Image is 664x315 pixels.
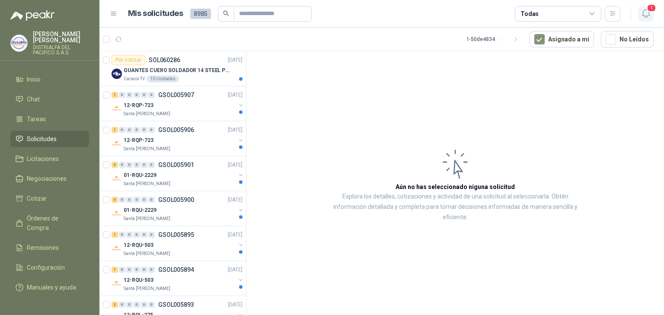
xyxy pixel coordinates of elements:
a: Negociaciones [10,170,89,187]
div: 1 [112,267,118,273]
p: GSOL005893 [158,302,194,308]
p: Santa [PERSON_NAME] [124,250,170,257]
p: GSOL005900 [158,197,194,203]
p: Caracol TV [124,76,145,82]
span: Licitaciones [27,154,59,164]
div: 0 [119,232,125,238]
a: 1 0 0 0 0 0 GSOL005907[DATE] Company Logo12-RQP-723Santa [PERSON_NAME] [112,90,244,117]
span: 1 [647,4,656,12]
div: 0 [126,267,133,273]
p: GSOL005907 [158,92,194,98]
img: Company Logo [112,208,122,219]
p: Santa [PERSON_NAME] [124,110,170,117]
div: 0 [126,127,133,133]
a: 3 0 0 0 0 0 GSOL005901[DATE] Company Logo01-RQU-2229Santa [PERSON_NAME] [112,160,244,187]
p: Santa [PERSON_NAME] [124,180,170,187]
div: 1 - 50 de 4834 [466,32,523,46]
img: Logo peakr [10,10,54,21]
span: Tareas [27,114,46,124]
p: GUANTES CUERO SOLDADOR 14 STEEL PRO SAFE(ADJUNTO FICHA TECNIC) [124,66,231,75]
a: Licitaciones [10,151,89,167]
div: 0 [148,302,155,308]
a: Cotizar [10,190,89,207]
p: Santa [PERSON_NAME] [124,145,170,152]
span: Órdenes de Compra [27,214,81,233]
p: [DATE] [228,56,243,64]
a: Configuración [10,259,89,276]
p: [PERSON_NAME] [PERSON_NAME] [33,31,89,43]
div: 0 [141,232,147,238]
div: 2 [112,302,118,308]
span: Manuales y ayuda [27,283,76,292]
div: 0 [134,232,140,238]
div: 0 [141,267,147,273]
div: 0 [134,302,140,308]
div: 0 [126,232,133,238]
div: 0 [141,92,147,98]
p: 12-RQU-503 [124,276,153,284]
div: 0 [126,162,133,168]
span: Solicitudes [27,134,57,144]
img: Company Logo [112,69,122,79]
div: 0 [119,302,125,308]
p: [DATE] [228,126,243,134]
div: 0 [134,92,140,98]
div: 3 [112,197,118,203]
div: 0 [119,127,125,133]
img: Company Logo [112,173,122,184]
div: 0 [119,162,125,168]
p: 12-RQP-723 [124,101,153,110]
div: 1 [112,127,118,133]
span: Configuración [27,263,65,272]
span: Chat [27,94,40,104]
span: search [223,10,229,16]
div: Todas [520,9,539,19]
div: 0 [148,127,155,133]
p: [DATE] [228,161,243,169]
div: 1 [112,232,118,238]
a: 3 0 0 0 0 0 GSOL005900[DATE] Company Logo01-RQU-2229Santa [PERSON_NAME] [112,195,244,222]
p: [DATE] [228,91,243,99]
h3: Aún no has seleccionado niguna solicitud [396,182,515,192]
p: GSOL005894 [158,267,194,273]
p: [DATE] [228,266,243,274]
div: Por cotizar [112,55,145,65]
div: 10 Unidades [147,76,179,82]
div: 0 [119,197,125,203]
button: 1 [638,6,654,22]
span: Inicio [27,75,41,84]
p: DISTRIALFA DEL PACIFICO S.A.S. [33,45,89,55]
p: SOL060286 [149,57,180,63]
div: 0 [134,162,140,168]
p: [DATE] [228,231,243,239]
div: 0 [134,267,140,273]
p: GSOL005901 [158,162,194,168]
a: Chat [10,91,89,107]
span: Cotizar [27,194,47,203]
div: 0 [134,127,140,133]
p: [DATE] [228,196,243,204]
p: 01-RQU-2229 [124,171,156,180]
span: Negociaciones [27,174,67,183]
p: [DATE] [228,301,243,309]
div: 0 [119,267,125,273]
a: Inicio [10,71,89,88]
div: 0 [126,197,133,203]
img: Company Logo [112,104,122,114]
p: GSOL005906 [158,127,194,133]
img: Company Logo [112,243,122,254]
span: 8985 [190,9,211,19]
a: Por cotizarSOL060286[DATE] Company LogoGUANTES CUERO SOLDADOR 14 STEEL PRO SAFE(ADJUNTO FICHA TEC... [99,51,246,86]
span: Remisiones [27,243,59,252]
div: 0 [126,92,133,98]
a: Manuales y ayuda [10,279,89,296]
p: Santa [PERSON_NAME] [124,215,170,222]
div: 0 [141,162,147,168]
div: 0 [141,302,147,308]
a: 1 0 0 0 0 0 GSOL005894[DATE] Company Logo12-RQU-503Santa [PERSON_NAME] [112,265,244,292]
a: 1 0 0 0 0 0 GSOL005906[DATE] Company Logo12-RQP-723Santa [PERSON_NAME] [112,125,244,152]
p: 12-RQU-503 [124,241,153,249]
img: Company Logo [112,139,122,149]
a: Tareas [10,111,89,127]
div: 0 [119,92,125,98]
